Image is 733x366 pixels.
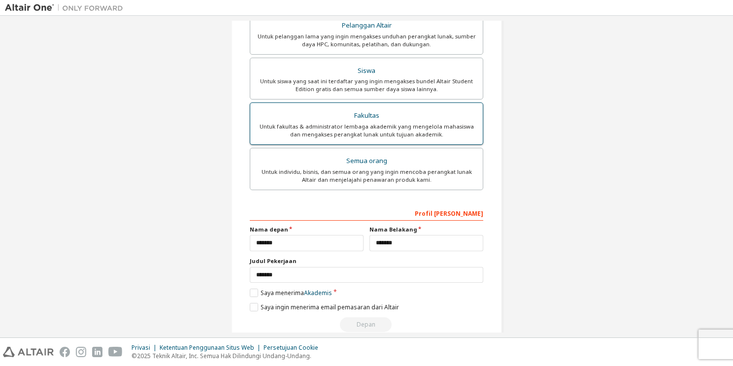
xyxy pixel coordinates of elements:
div: Untuk pelanggan lama yang ingin mengakses unduhan perangkat lunak, sumber daya HPC, komunitas, pe... [256,33,477,48]
div: Fakultas [256,109,477,123]
label: Judul Pekerjaan [250,257,483,265]
div: Untuk individu, bisnis, dan semua orang yang ingin mencoba perangkat lunak Altair dan menjelajahi... [256,168,477,184]
div: Ketentuan Penggunaan Situs Web [160,344,264,352]
div: Privasi [132,344,160,352]
label: Saya menerima [250,289,332,297]
img: instagram.svg [76,347,86,357]
div: Pelanggan Altair [256,19,477,33]
div: Semua orang [256,154,477,168]
a: Akademis [304,289,332,297]
p: © [132,352,324,360]
font: 2025 Teknik Altair, Inc. Semua Hak Dilindungi Undang-Undang. [137,352,311,360]
div: Profil [PERSON_NAME] [250,205,483,221]
img: facebook.svg [60,347,70,357]
div: Persetujuan Cookie [264,344,324,352]
div: Siswa [256,64,477,78]
div: Untuk fakultas & administrator lembaga akademik yang mengelola mahasiswa dan mengakses perangkat ... [256,123,477,138]
div: Untuk siswa yang saat ini terdaftar yang ingin mengakses bundel Altair Student Edition gratis dan... [256,77,477,93]
div: You need to provide your academic email [250,317,483,332]
img: Altair One [5,3,128,13]
img: youtube.svg [108,347,123,357]
label: Nama depan [250,226,364,233]
label: Nama Belakang [369,226,483,233]
label: Saya ingin menerima email pemasaran dari Altair [250,303,399,311]
img: linkedin.svg [92,347,102,357]
img: altair_logo.svg [3,347,54,357]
